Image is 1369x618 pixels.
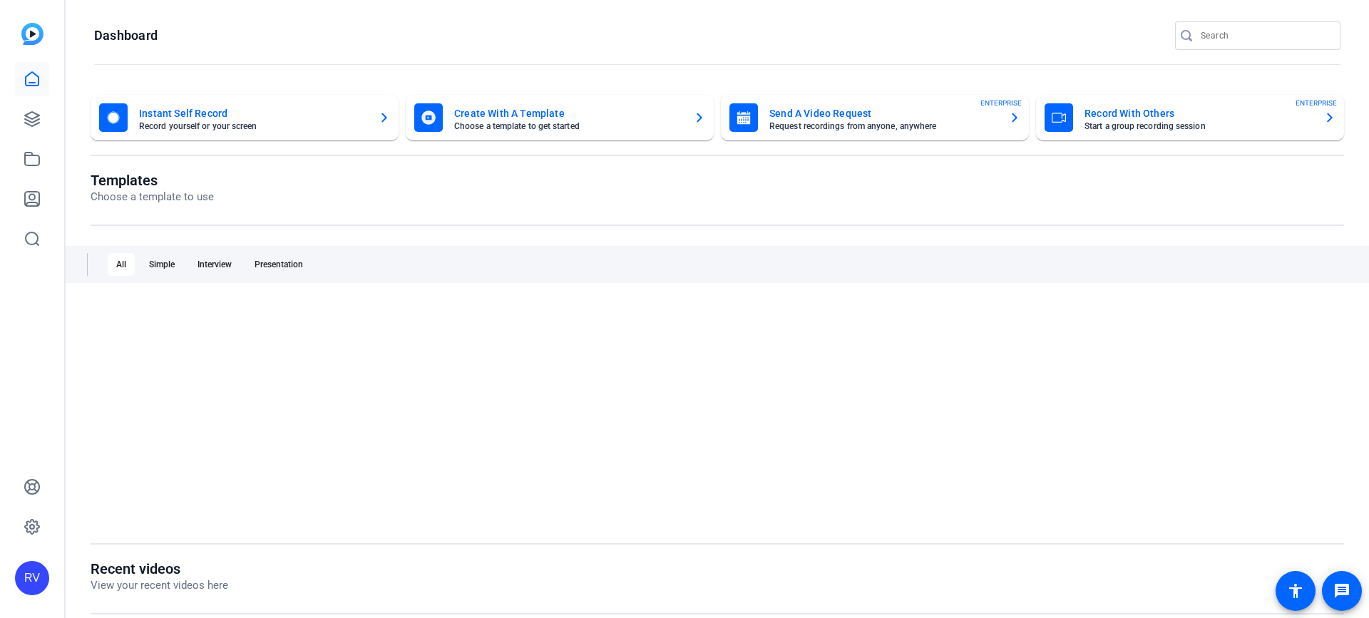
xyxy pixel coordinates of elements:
div: Presentation [246,253,312,276]
div: Interview [189,253,240,276]
mat-icon: message [1333,582,1350,599]
button: Record With OthersStart a group recording sessionENTERPRISE [1036,95,1344,140]
mat-card-title: Instant Self Record [139,105,367,122]
p: Choose a template to use [91,189,214,205]
mat-icon: accessibility [1287,582,1304,599]
mat-card-subtitle: Choose a template to get started [454,122,682,130]
div: RV [15,561,49,595]
mat-card-subtitle: Request recordings from anyone, anywhere [769,122,998,130]
input: Search [1201,27,1329,44]
button: Send A Video RequestRequest recordings from anyone, anywhereENTERPRISE [721,95,1029,140]
h1: Templates [91,172,214,189]
span: ENTERPRISE [1296,98,1337,108]
span: ENTERPRISE [980,98,1022,108]
mat-card-title: Create With A Template [454,105,682,122]
mat-card-title: Record With Others [1085,105,1313,122]
img: blue-gradient.svg [21,23,43,45]
mat-card-subtitle: Record yourself or your screen [139,122,367,130]
mat-card-subtitle: Start a group recording session [1085,122,1313,130]
button: Create With A TemplateChoose a template to get started [406,95,714,140]
div: All [108,253,135,276]
mat-card-title: Send A Video Request [769,105,998,122]
p: View your recent videos here [91,577,228,594]
h1: Recent videos [91,560,228,577]
button: Instant Self RecordRecord yourself or your screen [91,95,399,140]
div: Simple [140,253,183,276]
h1: Dashboard [94,27,158,44]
